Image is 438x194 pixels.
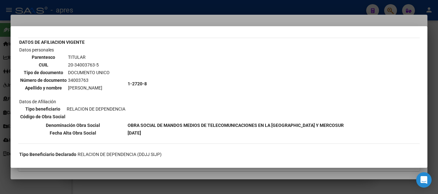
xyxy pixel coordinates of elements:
td: RELACION DE DEPENDENCIA [66,105,126,113]
th: Número de documento [20,77,67,84]
td: 20-34003763-5 [68,61,110,68]
b: 1-2720-8 [128,81,147,86]
th: Tipo Beneficiario Declarado [19,151,77,158]
td: 02-2025 [77,159,162,166]
td: 34003763 [68,77,110,84]
th: Fecha Alta Obra Social [19,129,127,136]
th: Parentesco [20,54,67,61]
div: Open Intercom Messenger [416,172,432,188]
th: Código de Obra Social [20,113,66,120]
th: Tipo de documento [20,69,67,76]
th: Apellido y nombre [20,84,67,91]
td: Datos personales Datos de Afiliación [19,46,127,121]
th: CUIL [20,61,67,68]
b: OBRA SOCIAL DE MANDOS MEDIOS DE TELECOMUNICACIONES EN LA [GEOGRAPHIC_DATA] Y MERCOSUR [128,123,344,128]
th: Ultimo Período Declarado [19,159,77,166]
b: [DATE] [128,130,141,136]
td: [PERSON_NAME] [68,84,110,91]
td: TITULAR [68,54,110,61]
b: DATOS DE AFILIACION VIGENTE [19,40,85,45]
th: Denominación Obra Social [19,122,127,129]
td: DOCUMENTO UNICO [68,69,110,76]
th: Tipo beneficiario [20,105,66,113]
td: RELACION DE DEPENDENCIA (DDJJ SIJP) [77,151,162,158]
